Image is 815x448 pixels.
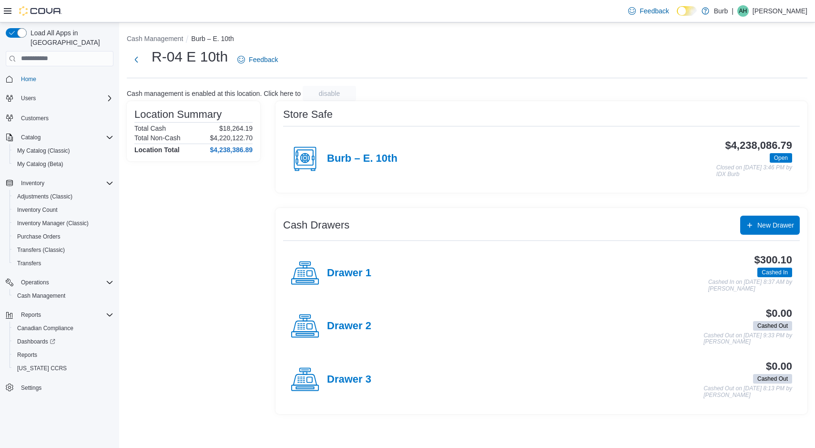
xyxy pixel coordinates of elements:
a: My Catalog (Classic) [13,145,74,156]
div: Axel Holin [737,5,749,17]
h1: R-04 E 10th [152,47,228,66]
span: [US_STATE] CCRS [17,365,67,372]
h6: Total Non-Cash [134,134,181,142]
span: Users [17,93,113,104]
button: Catalog [2,131,117,144]
span: Purchase Orders [13,231,113,242]
p: $18,264.19 [219,125,253,132]
button: Reports [2,308,117,322]
a: Transfers [13,258,45,269]
span: Washington CCRS [13,363,113,374]
span: Reports [13,349,113,361]
h4: Location Total [134,146,180,154]
button: Operations [2,276,117,289]
a: Settings [17,382,45,394]
span: Cashed Out [753,374,792,384]
button: Inventory [2,177,117,190]
a: Home [17,73,40,85]
button: Inventory Manager (Classic) [10,217,117,230]
span: Transfers (Classic) [17,246,65,254]
button: disable [303,86,356,101]
span: My Catalog (Classic) [17,147,70,155]
a: Cash Management [13,290,69,302]
span: My Catalog (Beta) [17,160,63,168]
button: Purchase Orders [10,230,117,243]
button: [US_STATE] CCRS [10,362,117,375]
span: Cashed Out [753,321,792,331]
span: Users [21,94,36,102]
span: Cashed In [762,268,788,277]
span: Inventory Manager (Classic) [17,219,89,227]
button: Customers [2,111,117,125]
span: Inventory Manager (Classic) [13,218,113,229]
a: Transfers (Classic) [13,244,69,256]
a: Inventory Count [13,204,61,216]
p: [PERSON_NAME] [753,5,807,17]
span: Home [21,75,36,83]
span: Transfers [13,258,113,269]
span: Adjustments (Classic) [17,193,72,200]
span: Transfers [17,260,41,267]
span: Operations [21,279,49,286]
p: Cashed In on [DATE] 8:37 AM by [PERSON_NAME] [708,279,792,292]
p: Cashed Out on [DATE] 8:13 PM by [PERSON_NAME] [703,385,792,398]
h4: Burb – E. 10th [327,153,397,165]
a: Customers [17,113,52,124]
button: Adjustments (Classic) [10,190,117,203]
h3: $0.00 [766,308,792,319]
button: New Drawer [740,216,800,235]
span: AH [739,5,747,17]
h3: Cash Drawers [283,219,349,231]
span: My Catalog (Classic) [13,145,113,156]
h4: Drawer 2 [327,320,371,333]
h3: Store Safe [283,109,333,120]
span: Settings [17,382,113,394]
button: Transfers [10,257,117,270]
span: Settings [21,384,41,392]
span: Open [770,153,792,163]
span: Feedback [249,55,278,64]
p: Burb [714,5,728,17]
button: Operations [17,277,53,288]
button: Inventory Count [10,203,117,217]
a: My Catalog (Beta) [13,158,67,170]
span: Open [774,154,788,162]
button: Cash Management [10,289,117,302]
button: My Catalog (Beta) [10,157,117,171]
h4: Drawer 1 [327,267,371,280]
a: Feedback [624,1,672,21]
span: New Drawer [757,220,794,230]
p: Cash management is enabled at this location. Click here to [127,90,301,97]
a: Inventory Manager (Classic) [13,218,92,229]
nav: Complex example [6,68,113,419]
span: Dashboards [13,336,113,347]
span: Customers [17,112,113,124]
a: Dashboards [13,336,59,347]
span: Canadian Compliance [17,324,73,332]
a: Dashboards [10,335,117,348]
a: Feedback [234,50,282,69]
span: Cash Management [13,290,113,302]
span: Cashed Out [757,375,788,383]
button: Reports [10,348,117,362]
span: Inventory Count [13,204,113,216]
p: Cashed Out on [DATE] 9:33 PM by [PERSON_NAME] [703,333,792,345]
span: Cashed Out [757,322,788,330]
span: Transfers (Classic) [13,244,113,256]
span: disable [319,89,340,98]
span: Reports [17,351,37,359]
h3: $4,238,086.79 [725,140,792,151]
span: Adjustments (Classic) [13,191,113,202]
button: Settings [2,381,117,395]
span: Inventory [17,177,113,189]
a: Adjustments (Classic) [13,191,76,202]
a: [US_STATE] CCRS [13,363,71,374]
span: Feedback [640,6,669,16]
span: Dashboards [17,338,55,345]
input: Dark Mode [677,6,697,16]
span: Cash Management [17,292,65,300]
h3: $0.00 [766,361,792,372]
button: Transfers (Classic) [10,243,117,257]
span: Customers [21,115,49,122]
